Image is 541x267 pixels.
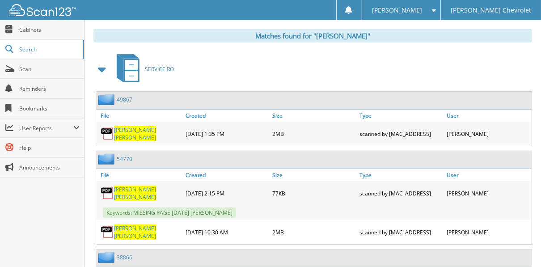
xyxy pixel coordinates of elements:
[357,222,444,242] div: scanned by [MAC_ADDRESS]
[114,232,156,240] span: [PERSON_NAME]
[19,144,80,152] span: Help
[114,186,181,201] a: [PERSON_NAME] [PERSON_NAME]
[270,169,358,181] a: Size
[103,208,236,218] span: Keywords: MISSING PAGE [DATE] [PERSON_NAME]
[444,222,532,242] div: [PERSON_NAME]
[270,110,358,122] a: Size
[111,51,174,87] a: SERVICE RO
[19,124,73,132] span: User Reports
[98,252,117,263] img: folder2.png
[101,186,114,200] img: PDF.png
[114,193,156,201] span: [PERSON_NAME]
[93,29,532,42] div: Matches found for "[PERSON_NAME]"
[114,225,156,232] span: [PERSON_NAME]
[98,153,117,165] img: folder2.png
[496,224,541,267] iframe: Chat Widget
[270,183,358,203] div: 77KB
[372,8,422,13] span: [PERSON_NAME]
[270,124,358,144] div: 2MB
[96,169,183,181] a: File
[183,124,270,144] div: [DATE] 1:35 PM
[9,4,76,16] img: scan123-logo-white.svg
[451,8,531,13] span: [PERSON_NAME] Chevrolet
[19,164,80,171] span: Announcements
[444,110,532,122] a: User
[19,65,80,73] span: Scan
[444,124,532,144] div: [PERSON_NAME]
[114,126,181,141] a: [PERSON_NAME] [PERSON_NAME]
[357,183,444,203] div: scanned by [MAC_ADDRESS]
[19,105,80,112] span: Bookmarks
[183,183,270,203] div: [DATE] 2:15 PM
[357,110,444,122] a: Type
[114,225,181,240] a: [PERSON_NAME] [PERSON_NAME]
[183,110,270,122] a: Created
[183,169,270,181] a: Created
[183,222,270,242] div: [DATE] 10:30 AM
[444,169,532,181] a: User
[114,186,156,193] span: [PERSON_NAME]
[19,46,78,53] span: Search
[444,183,532,203] div: [PERSON_NAME]
[357,169,444,181] a: Type
[19,26,80,34] span: Cabinets
[117,254,132,261] a: 38866
[114,126,156,134] span: [PERSON_NAME]
[101,127,114,140] img: PDF.png
[114,134,156,141] span: [PERSON_NAME]
[145,65,174,73] span: SERVICE RO
[19,85,80,93] span: Reminders
[357,124,444,144] div: scanned by [MAC_ADDRESS]
[117,155,132,163] a: 54770
[270,222,358,242] div: 2MB
[117,96,132,103] a: 49867
[101,225,114,239] img: PDF.png
[98,94,117,105] img: folder2.png
[96,110,183,122] a: File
